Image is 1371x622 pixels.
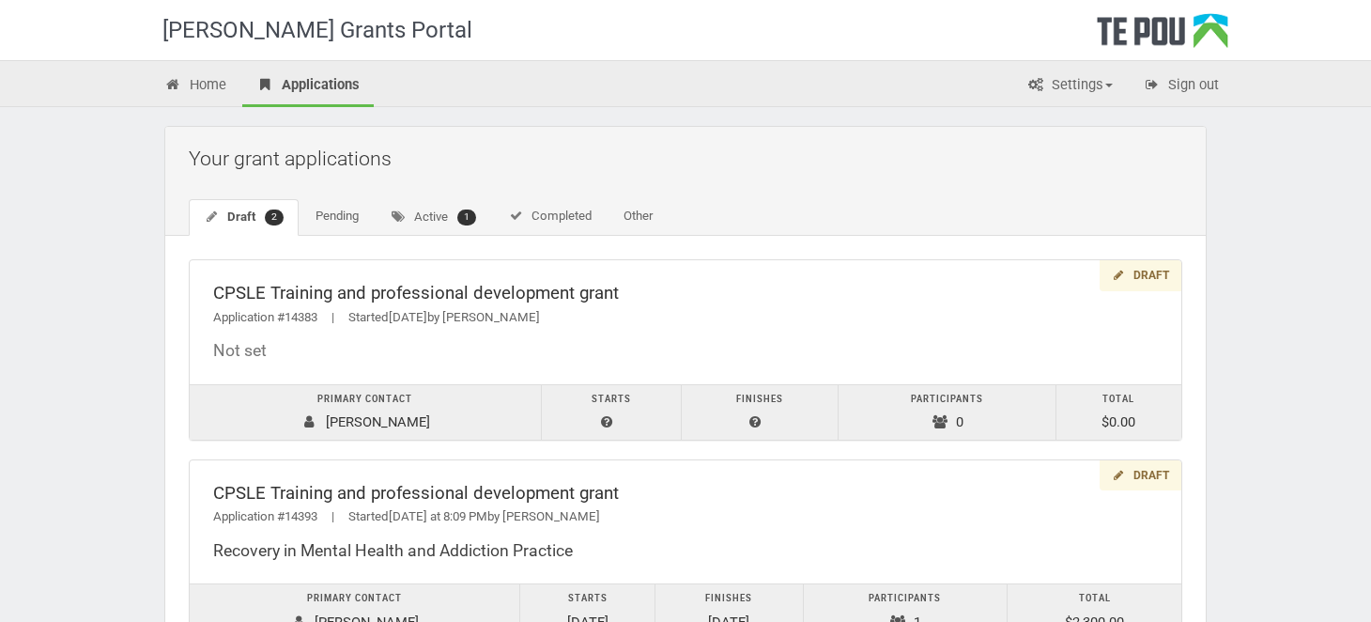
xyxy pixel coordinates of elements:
[551,390,671,410] div: Starts
[1100,460,1181,491] div: Draft
[1055,384,1181,440] td: $0.00
[665,589,793,609] div: Finishes
[213,507,1158,527] div: Application #14393 Started by [PERSON_NAME]
[1129,66,1233,107] a: Sign out
[1012,66,1127,107] a: Settings
[317,509,348,523] span: |
[1066,390,1172,410] div: Total
[317,310,348,324] span: |
[213,484,1158,504] div: CPSLE Training and professional development grant
[493,199,607,235] a: Completed
[608,199,668,235] a: Other
[691,390,829,410] div: Finishes
[265,210,284,225] span: 2
[813,589,997,609] div: Participants
[848,390,1046,410] div: Participants
[1097,13,1228,60] div: Te Pou Logo
[190,384,541,440] td: [PERSON_NAME]
[1100,260,1181,291] div: Draft
[300,199,374,235] a: Pending
[839,384,1056,440] td: 0
[189,199,299,236] a: Draft
[213,284,1158,303] div: CPSLE Training and professional development grant
[242,66,374,107] a: Applications
[199,589,510,609] div: Primary contact
[389,509,487,523] span: [DATE] at 8:09 PM
[189,136,1192,180] h2: Your grant applications
[389,310,427,324] span: [DATE]
[213,308,1158,328] div: Application #14383 Started by [PERSON_NAME]
[376,199,491,236] a: Active
[199,390,531,410] div: Primary contact
[530,589,645,609] div: Starts
[213,541,1158,561] div: Recovery in Mental Health and Addiction Practice
[457,210,476,225] span: 1
[1017,589,1172,609] div: Total
[213,341,1158,361] div: Not set
[150,66,240,107] a: Home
